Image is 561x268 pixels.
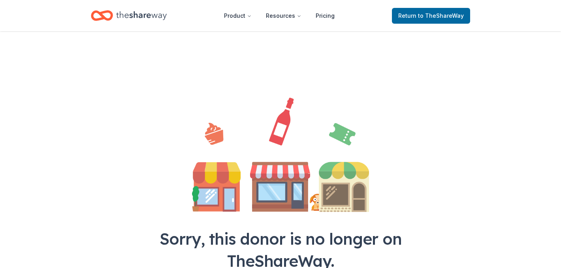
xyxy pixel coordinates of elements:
[260,8,308,24] button: Resources
[91,6,167,25] a: Home
[192,97,369,212] img: Illustration for landing page
[418,12,464,19] span: to TheShareWay
[218,6,341,25] nav: Main
[309,8,341,24] a: Pricing
[218,8,258,24] button: Product
[392,8,470,24] a: Returnto TheShareWay
[398,11,464,21] span: Return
